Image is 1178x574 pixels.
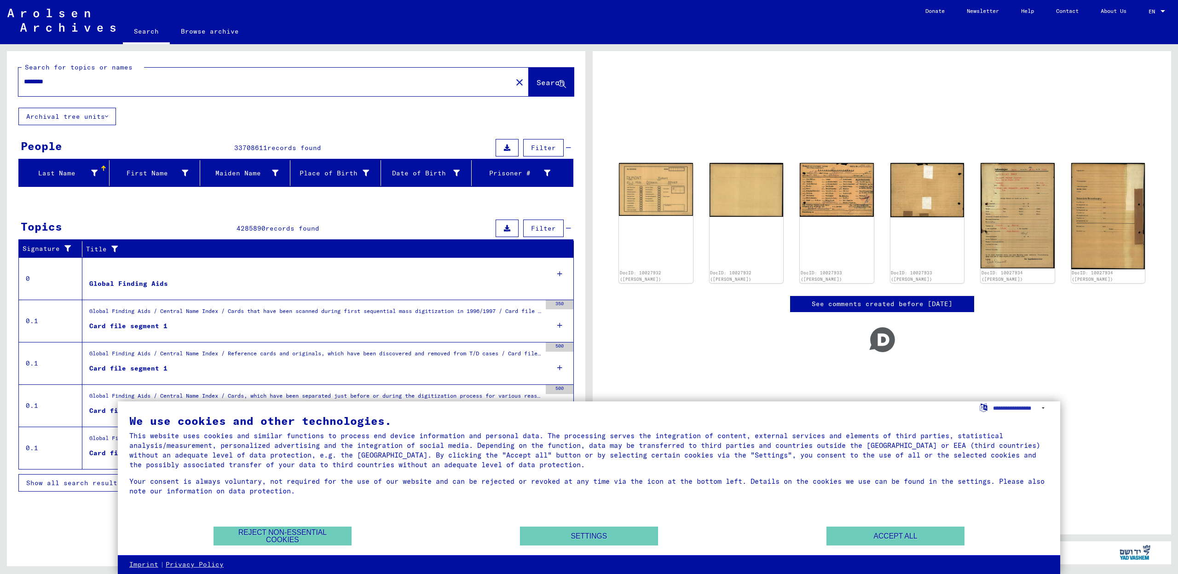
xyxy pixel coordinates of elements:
[546,300,573,309] div: 350
[234,144,267,152] span: 33708611
[200,160,291,186] mat-header-cell: Maiden Name
[514,77,525,88] mat-icon: close
[537,78,564,87] span: Search
[529,68,574,96] button: Search
[826,527,964,545] button: Accept all
[123,20,170,44] a: Search
[982,270,1023,282] a: DocID: 10027934 ([PERSON_NAME])
[266,224,319,232] span: records found
[86,244,555,254] div: Title
[21,138,62,154] div: People
[520,527,658,545] button: Settings
[981,163,1055,268] img: 001.jpg
[214,527,352,545] button: Reject non-essential cookies
[23,244,75,254] div: Signature
[267,144,321,152] span: records found
[25,63,133,71] mat-label: Search for topics or names
[23,168,98,178] div: Last Name
[89,321,167,331] div: Card file segment 1
[23,166,109,180] div: Last Name
[18,108,116,125] button: Archival tree units
[523,139,564,157] button: Filter
[7,9,115,32] img: Arolsen_neg.svg
[18,474,134,492] button: Show all search results
[19,427,82,469] td: 0.1
[204,168,279,178] div: Maiden Name
[475,168,550,178] div: Prisoner #
[21,218,62,235] div: Topics
[89,392,541,405] div: Global Finding Aids / Central Name Index / Cards, which have been separated just before or during...
[800,163,874,217] img: 001.jpg
[531,144,556,152] span: Filter
[1071,163,1145,269] img: 002.jpg
[89,364,167,373] div: Card file segment 1
[166,560,224,569] a: Privacy Policy
[710,163,784,217] img: 002.jpg
[19,384,82,427] td: 0.1
[523,220,564,237] button: Filter
[385,168,460,178] div: Date of Birth
[812,299,953,309] a: See comments created before [DATE]
[129,476,1049,496] div: Your consent is always voluntary, not required for the use of our website and can be rejected or ...
[23,242,84,256] div: Signature
[19,160,110,186] mat-header-cell: Last Name
[801,270,842,282] a: DocID: 10027933 ([PERSON_NAME])
[110,160,200,186] mat-header-cell: First Name
[891,270,932,282] a: DocID: 10027933 ([PERSON_NAME])
[204,166,290,180] div: Maiden Name
[86,242,565,256] div: Title
[294,166,381,180] div: Place of Birth
[1118,541,1152,564] img: yv_logo.png
[475,166,562,180] div: Prisoner #
[89,406,167,416] div: Card file segment 1
[290,160,381,186] mat-header-cell: Place of Birth
[546,385,573,394] div: 500
[546,342,573,352] div: 500
[89,279,168,289] div: Global Finding Aids
[620,270,661,282] a: DocID: 10027932 ([PERSON_NAME])
[237,224,266,232] span: 4285890
[89,349,541,362] div: Global Finding Aids / Central Name Index / Reference cards and originals, which have been discove...
[510,73,529,91] button: Clear
[381,160,472,186] mat-header-cell: Date of Birth
[1149,8,1159,15] span: EN
[385,166,471,180] div: Date of Birth
[89,448,167,458] div: Card file segment 1
[113,166,200,180] div: First Name
[294,168,369,178] div: Place of Birth
[531,224,556,232] span: Filter
[19,257,82,300] td: 0
[19,342,82,384] td: 0.1
[129,431,1049,470] div: This website uses cookies and similar functions to process end device information and personal da...
[619,163,693,216] img: 001.jpg
[129,415,1049,426] div: We use cookies and other technologies.
[170,20,250,42] a: Browse archive
[89,434,541,447] div: Global Finding Aids / Central Name Index / Reference cards phonetically ordered, which could not ...
[1072,270,1113,282] a: DocID: 10027934 ([PERSON_NAME])
[710,270,751,282] a: DocID: 10027932 ([PERSON_NAME])
[890,163,964,217] img: 002.jpg
[113,168,188,178] div: First Name
[89,307,541,320] div: Global Finding Aids / Central Name Index / Cards that have been scanned during first sequential m...
[472,160,573,186] mat-header-cell: Prisoner #
[19,300,82,342] td: 0.1
[129,560,158,569] a: Imprint
[26,479,121,487] span: Show all search results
